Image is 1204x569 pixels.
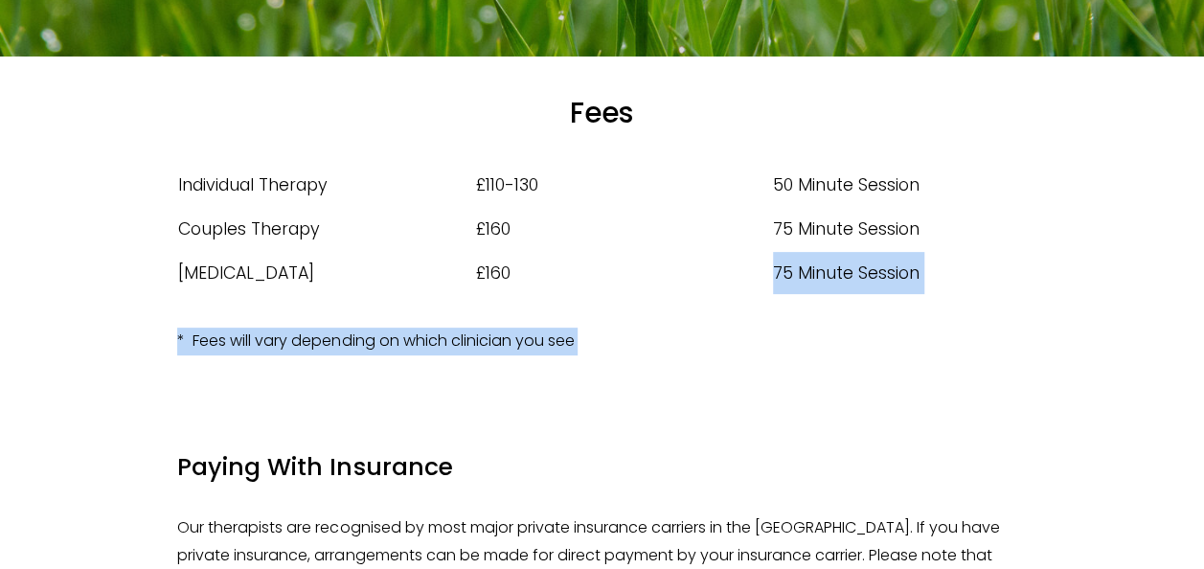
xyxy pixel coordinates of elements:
[475,163,772,207] td: £110-130
[177,451,1026,484] h4: Paying With Insurance
[772,163,1027,207] td: 50 Minute Session
[475,251,772,295] td: £160
[177,163,474,207] td: Individual Therapy
[772,207,1027,251] td: 75 Minute Session
[177,207,474,251] td: Couples Therapy
[177,328,1026,355] p: * Fees will vary depending on which clinician you see
[177,96,1026,130] h1: Fees
[177,251,474,295] td: [MEDICAL_DATA]
[772,251,1027,295] td: 75 Minute Session
[475,207,772,251] td: £160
